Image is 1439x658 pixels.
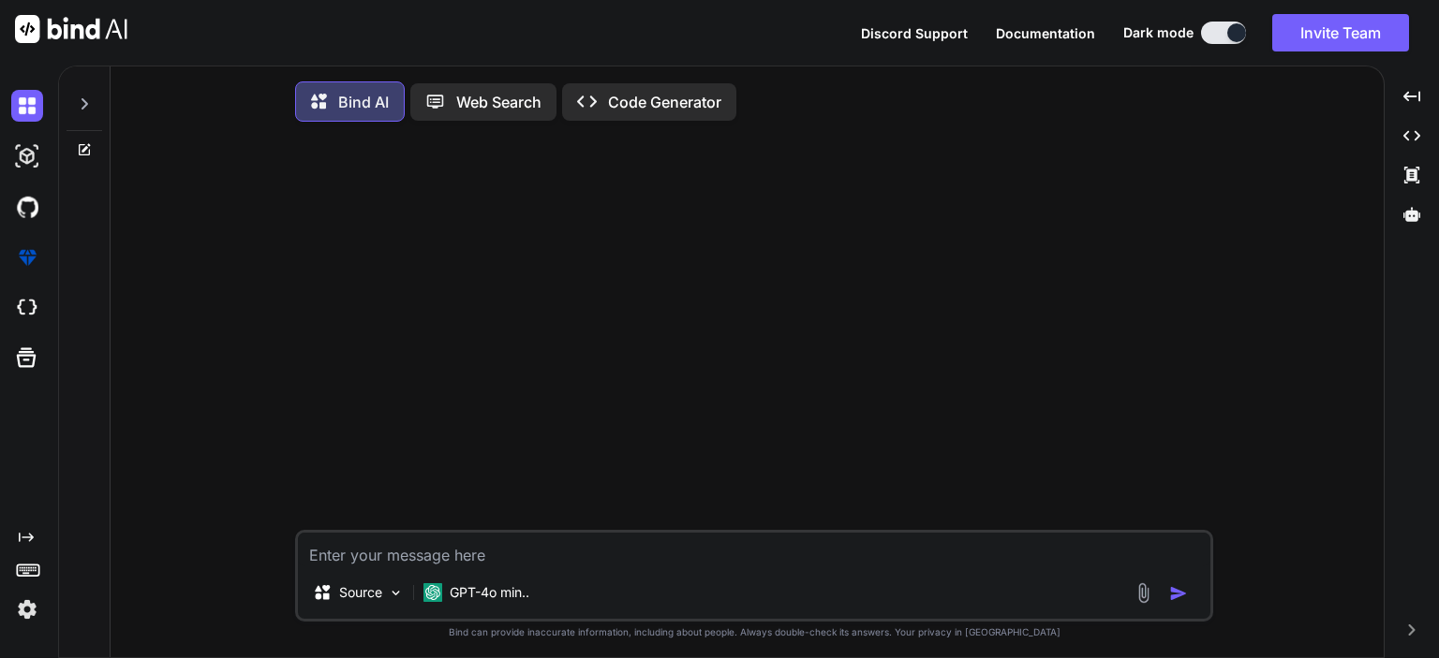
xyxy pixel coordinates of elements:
[11,593,43,625] img: settings
[1133,582,1154,604] img: attachment
[15,15,127,43] img: Bind AI
[11,241,43,273] img: premium
[295,625,1213,639] p: Bind can provide inaccurate information, including about people. Always double-check its answers....
[1123,23,1194,42] span: Dark mode
[11,90,43,122] img: darkChat
[11,292,43,324] img: cloudideIcon
[338,91,389,113] p: Bind AI
[423,583,442,602] img: GPT-4o mini
[861,25,968,41] span: Discord Support
[11,140,43,172] img: darkAi-studio
[996,23,1095,43] button: Documentation
[1169,584,1188,603] img: icon
[861,23,968,43] button: Discord Support
[456,91,541,113] p: Web Search
[388,585,404,601] img: Pick Models
[608,91,721,113] p: Code Generator
[11,191,43,223] img: githubDark
[1272,14,1409,51] button: Invite Team
[996,25,1095,41] span: Documentation
[339,583,382,602] p: Source
[450,583,529,602] p: GPT-4o min..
